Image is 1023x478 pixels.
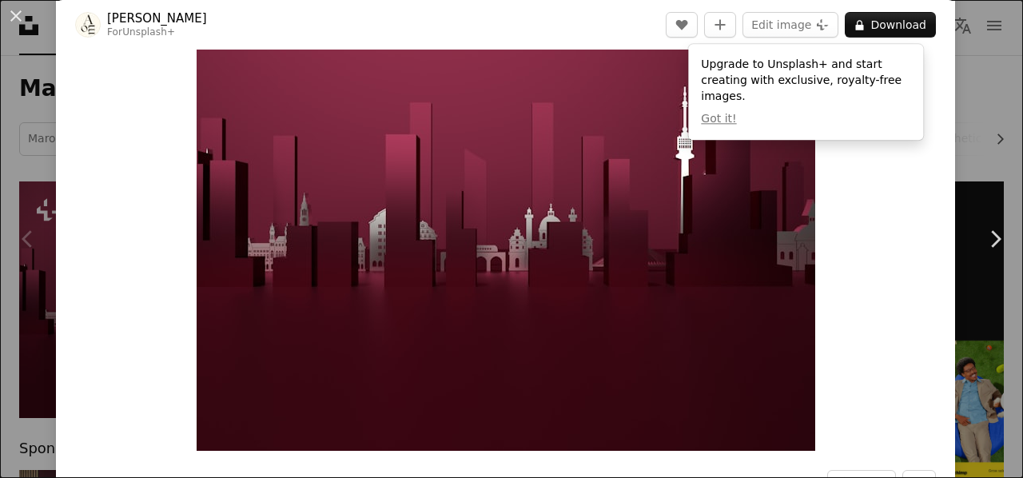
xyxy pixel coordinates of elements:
a: [PERSON_NAME] [107,10,207,26]
a: Next [967,162,1023,316]
button: Add to Collection [704,12,736,38]
button: Download [845,12,936,38]
a: Unsplash+ [122,26,175,38]
img: Go to Allison Saeng's profile [75,12,101,38]
div: Upgrade to Unsplash+ and start creating with exclusive, royalty-free images. [688,44,923,140]
button: Got it! [701,111,736,127]
button: Edit image [742,12,838,38]
button: Like [666,12,698,38]
div: For [107,26,207,39]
